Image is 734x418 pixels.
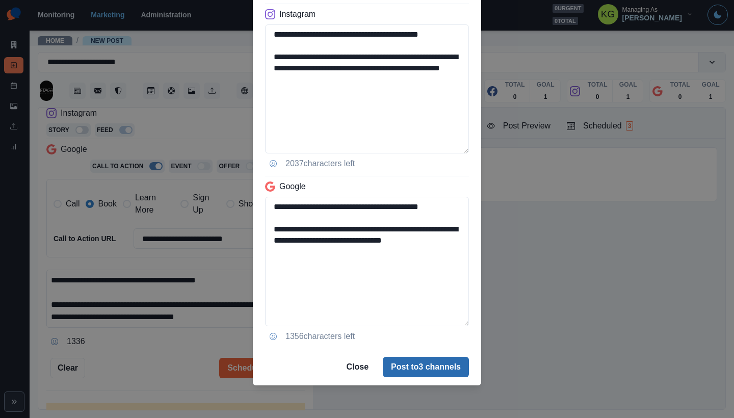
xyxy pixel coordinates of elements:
p: Google [279,180,306,193]
button: Opens Emoji Picker [265,155,281,172]
p: 2037 characters left [285,158,355,170]
button: Close [338,357,377,377]
p: Instagram [279,8,316,20]
p: 1356 characters left [285,330,355,343]
button: Post to3 channels [383,357,469,377]
button: Opens Emoji Picker [265,328,281,345]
